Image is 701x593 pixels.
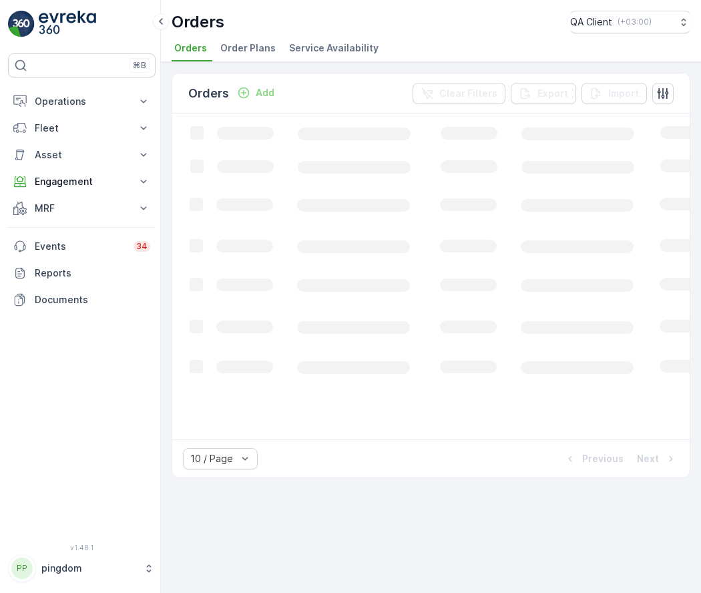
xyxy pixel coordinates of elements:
[188,84,229,103] p: Orders
[570,15,612,29] p: QA Client
[637,452,659,465] p: Next
[174,41,207,55] span: Orders
[172,11,224,33] p: Orders
[35,95,129,108] p: Operations
[511,83,576,104] button: Export
[35,122,129,135] p: Fleet
[537,87,568,100] p: Export
[8,233,156,260] a: Events34
[8,168,156,195] button: Engagement
[8,554,156,582] button: PPpingdom
[581,83,647,104] button: Import
[8,195,156,222] button: MRF
[439,87,497,100] p: Clear Filters
[39,11,96,37] img: logo_light-DOdMpM7g.png
[35,175,129,188] p: Engagement
[136,241,148,252] p: 34
[35,202,129,215] p: MRF
[35,293,150,307] p: Documents
[636,451,679,467] button: Next
[413,83,505,104] button: Clear Filters
[8,88,156,115] button: Operations
[608,87,639,100] p: Import
[256,86,274,100] p: Add
[289,41,379,55] span: Service Availability
[11,558,33,579] div: PP
[220,41,276,55] span: Order Plans
[8,142,156,168] button: Asset
[232,85,280,101] button: Add
[8,260,156,286] a: Reports
[618,17,652,27] p: ( +03:00 )
[41,562,137,575] p: pingdom
[35,266,150,280] p: Reports
[562,451,625,467] button: Previous
[8,11,35,37] img: logo
[570,11,690,33] button: QA Client(+03:00)
[8,544,156,552] span: v 1.48.1
[8,286,156,313] a: Documents
[35,240,126,253] p: Events
[8,115,156,142] button: Fleet
[35,148,129,162] p: Asset
[582,452,624,465] p: Previous
[133,60,146,71] p: ⌘B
